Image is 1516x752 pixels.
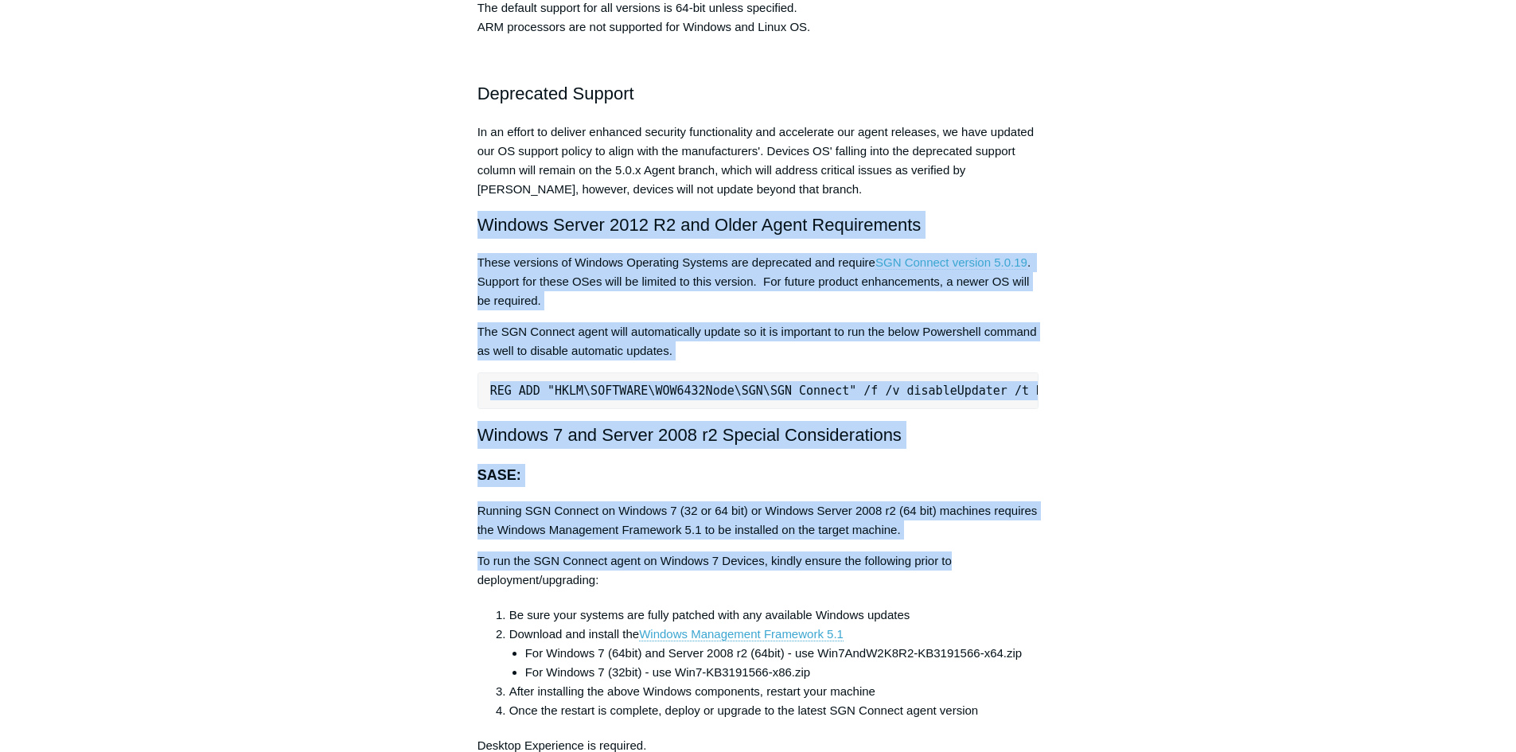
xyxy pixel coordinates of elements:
span: Once the restart is complete, deploy or upgrade to the latest SGN Connect agent version [509,703,979,717]
p: Running SGN Connect on Windows 7 (32 or 64 bit) or Windows Server 2008 r2 (64 bit) machines requi... [477,501,1039,540]
p: In an effort to deliver enhanced security functionality and accelerate our agent releases, we hav... [477,123,1039,199]
p: The SGN Connect agent will automatically update so it is important to run the below Powershell co... [477,322,1039,360]
h3: SASE: [477,464,1039,487]
span: Deprecated Support [477,84,634,103]
h2: Windows Server 2012 R2 and Older Agent Requirements [477,211,1039,239]
span: For Windows 7 (64bit) and Server 2008 r2 (64bit) - use Win7AndW2K8R2-KB3191566-x64.zip [525,646,1022,660]
span: After installing the above Windows components, restart your machine [509,684,875,698]
span: Desktop Experience is required. [477,738,647,752]
p: These versions of Windows Operating Systems are deprecated and require . Support for these OSes w... [477,253,1039,310]
p: To run the SGN Connect agent on Windows 7 Devices, kindly ensure the following prior to deploymen... [477,551,1039,590]
pre: REG ADD "HKLM\SOFTWARE\WOW6432Node\SGN\SGN Connect" /f /v disableUpdater /t REG_SZ /d 1 [477,372,1039,409]
span: For Windows 7 (32bit) - use Win7-KB3191566-x86.zip [525,665,811,679]
h2: Windows 7 and Server 2008 r2 Special Considerations [477,421,1039,449]
span: Be sure your systems are fully patched with any available Windows updates [509,608,910,621]
a: Windows Management Framework 5.1 [639,627,844,641]
a: SGN Connect version 5.0.19 [875,255,1027,270]
span: Download and install the [509,627,639,641]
